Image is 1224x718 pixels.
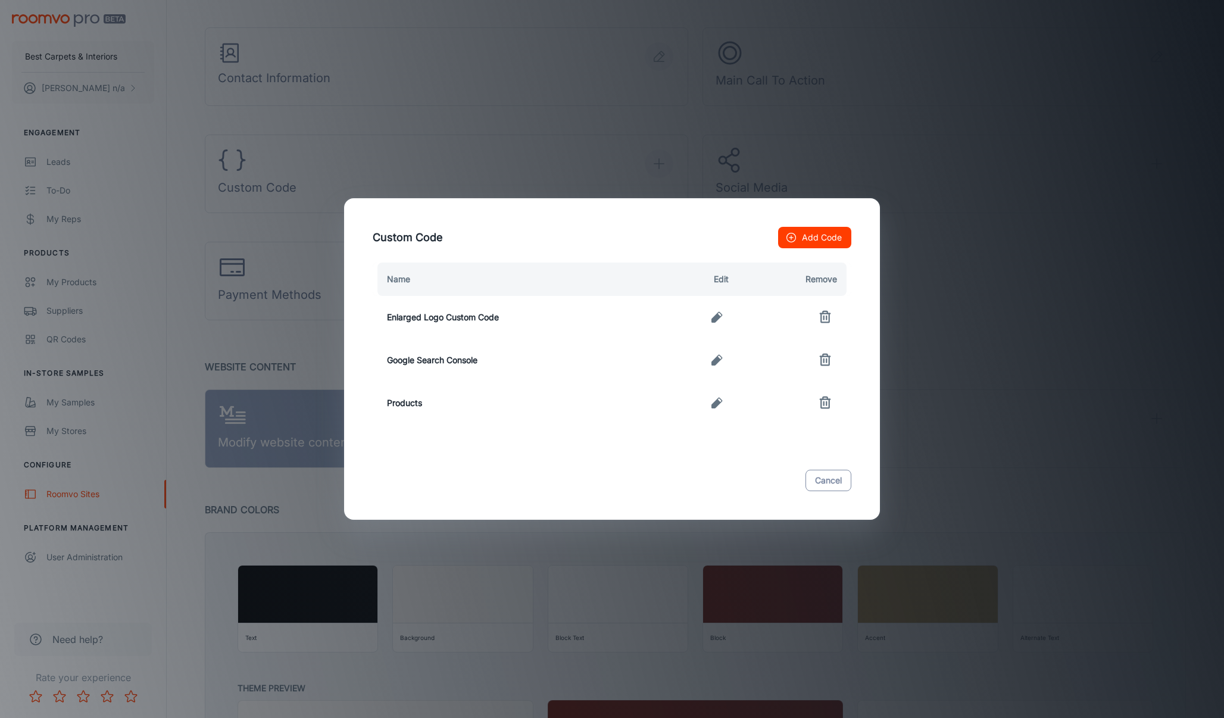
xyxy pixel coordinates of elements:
[373,263,650,296] th: Name
[373,339,650,382] td: Google Search Console
[805,470,851,491] button: Cancel
[373,382,650,424] td: Products
[738,263,851,296] th: Remove
[358,213,866,263] h2: Custom Code
[650,263,738,296] th: Edit
[373,296,650,339] td: Enlarged Logo Custom Code
[778,227,851,248] button: Add Code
